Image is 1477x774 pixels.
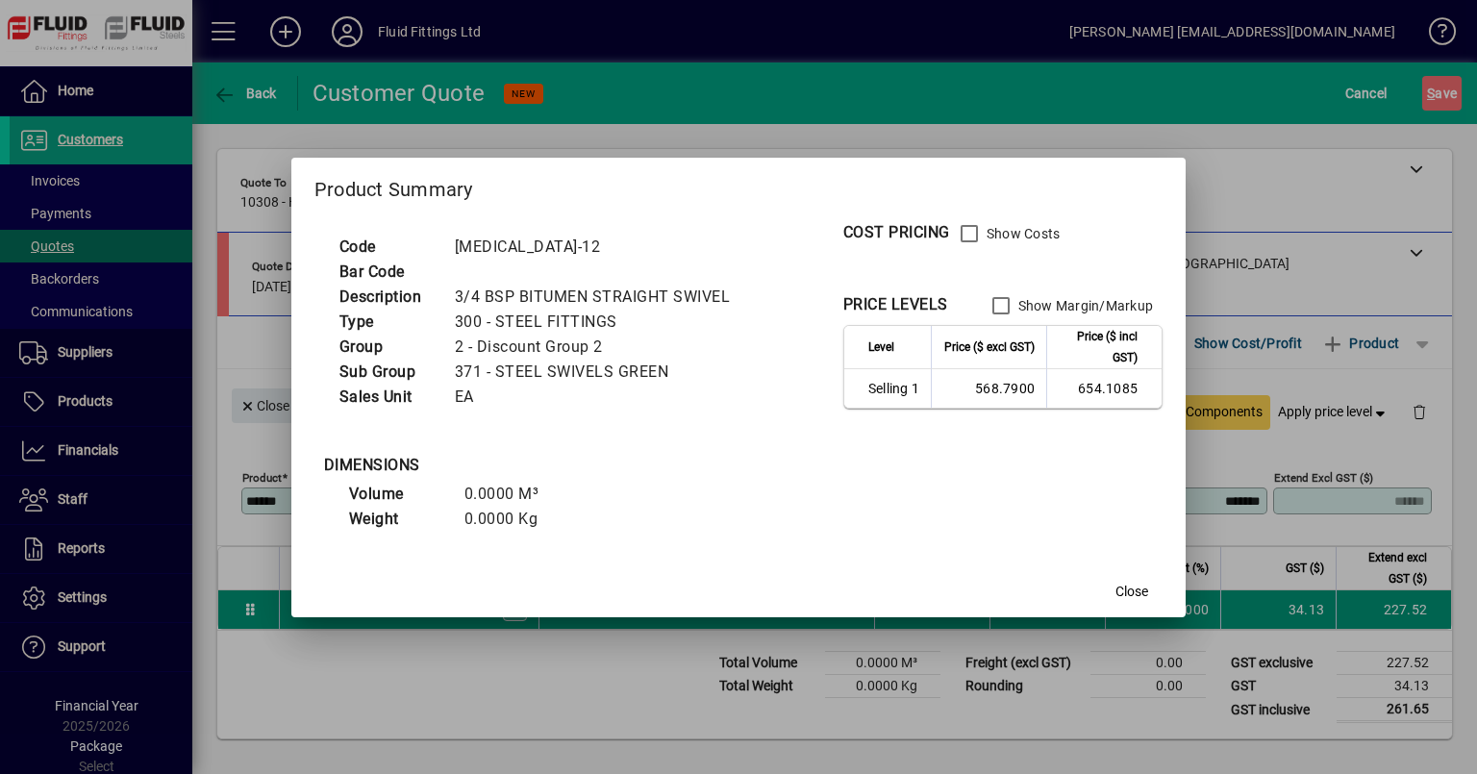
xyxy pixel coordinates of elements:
[330,310,445,335] td: Type
[455,482,570,507] td: 0.0000 M³
[868,379,919,398] span: Selling 1
[931,369,1046,408] td: 568.7900
[843,221,950,244] div: COST PRICING
[445,335,754,360] td: 2 - Discount Group 2
[330,335,445,360] td: Group
[1014,296,1154,315] label: Show Margin/Markup
[445,310,754,335] td: 300 - STEEL FITTINGS
[324,454,805,477] div: DIMENSIONS
[330,360,445,385] td: Sub Group
[944,337,1035,358] span: Price ($ excl GST)
[455,507,570,532] td: 0.0000 Kg
[1101,575,1163,610] button: Close
[330,235,445,260] td: Code
[330,285,445,310] td: Description
[868,337,894,358] span: Level
[330,385,445,410] td: Sales Unit
[339,507,455,532] td: Weight
[291,158,1186,213] h2: Product Summary
[445,235,754,260] td: [MEDICAL_DATA]-12
[445,285,754,310] td: 3/4 BSP BITUMEN STRAIGHT SWIVEL
[983,224,1061,243] label: Show Costs
[843,293,948,316] div: PRICE LEVELS
[1059,326,1138,368] span: Price ($ incl GST)
[445,385,754,410] td: EA
[1115,582,1148,602] span: Close
[1046,369,1162,408] td: 654.1085
[445,360,754,385] td: 371 - STEEL SWIVELS GREEN
[330,260,445,285] td: Bar Code
[339,482,455,507] td: Volume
